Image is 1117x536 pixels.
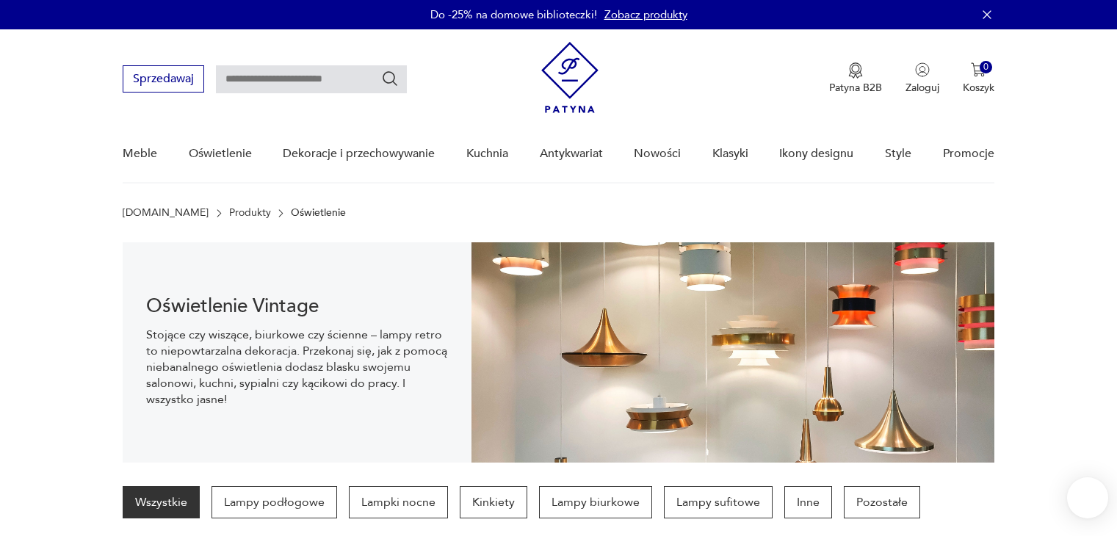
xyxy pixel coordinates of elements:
p: Stojące czy wiszące, biurkowe czy ścienne – lampy retro to niepowtarzalna dekoracja. Przekonaj si... [146,327,448,408]
a: Nowości [634,126,681,182]
a: Lampy biurkowe [539,486,652,518]
a: Ikony designu [779,126,853,182]
a: [DOMAIN_NAME] [123,207,209,219]
a: Zobacz produkty [604,7,687,22]
img: Ikona medalu [848,62,863,79]
p: Zaloguj [905,81,939,95]
h1: Oświetlenie Vintage [146,297,448,315]
a: Kinkiety [460,486,527,518]
p: Patyna B2B [829,81,882,95]
a: Promocje [943,126,994,182]
a: Style [885,126,911,182]
a: Lampy podłogowe [212,486,337,518]
button: Zaloguj [905,62,939,95]
a: Lampy sufitowe [664,486,773,518]
a: Antykwariat [540,126,603,182]
a: Pozostałe [844,486,920,518]
p: Koszyk [963,81,994,95]
img: Ikona koszyka [971,62,986,77]
a: Dekoracje i przechowywanie [283,126,435,182]
a: Sprzedawaj [123,75,204,85]
img: Oświetlenie [471,242,994,463]
a: Produkty [229,207,271,219]
button: 0Koszyk [963,62,994,95]
button: Szukaj [381,70,399,87]
a: Oświetlenie [189,126,252,182]
a: Lampki nocne [349,486,448,518]
p: Do -25% na domowe biblioteczki! [430,7,597,22]
button: Patyna B2B [829,62,882,95]
a: Kuchnia [466,126,508,182]
div: 0 [980,61,992,73]
a: Wszystkie [123,486,200,518]
img: Patyna - sklep z meblami i dekoracjami vintage [541,42,599,113]
a: Meble [123,126,157,182]
button: Sprzedawaj [123,65,204,93]
a: Ikona medaluPatyna B2B [829,62,882,95]
img: Ikonka użytkownika [915,62,930,77]
a: Klasyki [712,126,748,182]
iframe: Smartsupp widget button [1067,477,1108,518]
a: Inne [784,486,832,518]
p: Oświetlenie [291,207,346,219]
